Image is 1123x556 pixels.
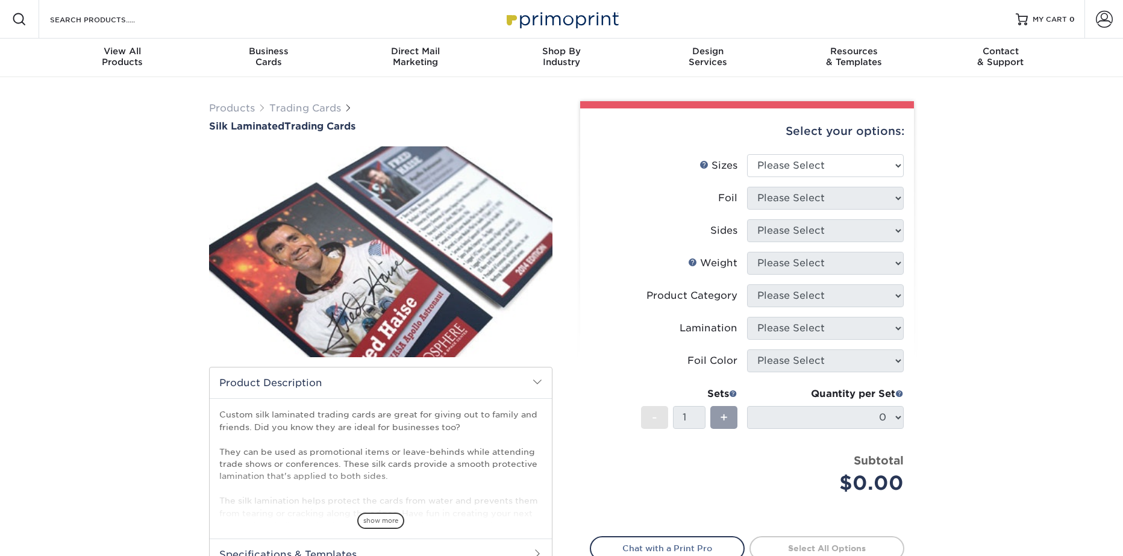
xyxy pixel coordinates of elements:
span: Design [634,46,781,57]
div: Sides [710,223,737,238]
div: Weight [688,256,737,270]
div: Foil Color [687,354,737,368]
a: Shop ByIndustry [489,39,635,77]
div: Quantity per Set [747,387,904,401]
h1: Trading Cards [209,120,552,132]
span: - [652,408,657,426]
span: View All [49,46,196,57]
span: Direct Mail [342,46,489,57]
div: Sizes [699,158,737,173]
a: Products [209,102,255,114]
a: View AllProducts [49,39,196,77]
a: Trading Cards [269,102,341,114]
div: Product Category [646,289,737,303]
span: Silk Laminated [209,120,284,132]
div: Marketing [342,46,489,67]
span: MY CART [1033,14,1067,25]
div: Industry [489,46,635,67]
p: Custom silk laminated trading cards are great for giving out to family and friends. Did you know ... [219,408,542,531]
span: Contact [927,46,1074,57]
a: Resources& Templates [781,39,927,77]
strong: Subtotal [854,454,904,467]
a: BusinessCards [196,39,342,77]
div: Services [634,46,781,67]
div: $0.00 [756,469,904,498]
img: Silk Laminated 01 [209,133,552,370]
a: Silk LaminatedTrading Cards [209,120,552,132]
div: Products [49,46,196,67]
span: Resources [781,46,927,57]
a: DesignServices [634,39,781,77]
div: & Support [927,46,1074,67]
h2: Product Description [210,367,552,398]
div: Select your options: [590,108,904,154]
span: Shop By [489,46,635,57]
span: + [720,408,728,426]
div: & Templates [781,46,927,67]
span: show more [357,513,404,529]
div: Foil [718,191,737,205]
span: 0 [1069,15,1075,23]
img: Primoprint [501,6,622,32]
input: SEARCH PRODUCTS..... [49,12,166,27]
span: Business [196,46,342,57]
a: Contact& Support [927,39,1074,77]
div: Cards [196,46,342,67]
iframe: Google Customer Reviews [3,519,102,552]
a: Direct MailMarketing [342,39,489,77]
div: Lamination [680,321,737,336]
div: Sets [641,387,737,401]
